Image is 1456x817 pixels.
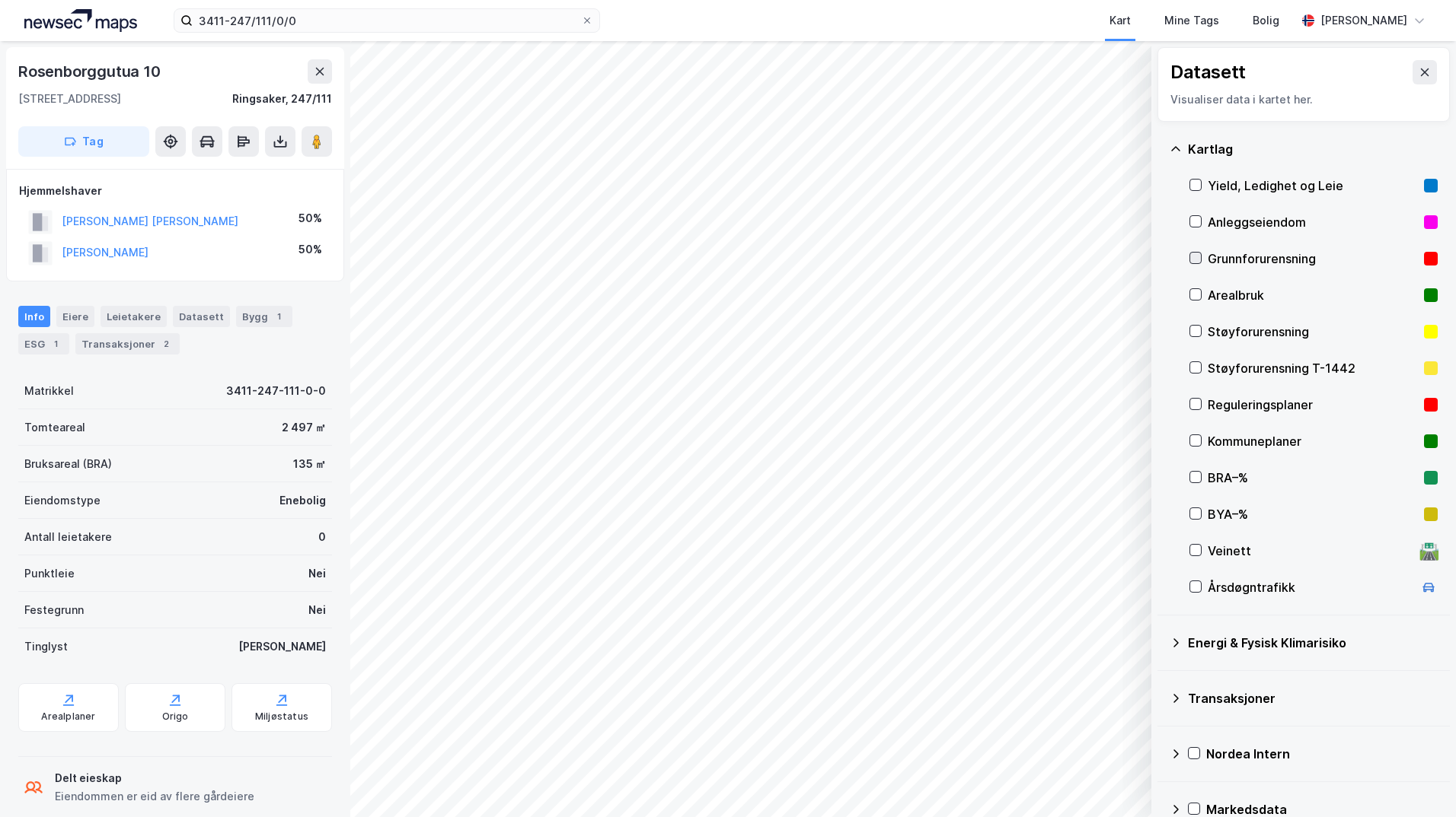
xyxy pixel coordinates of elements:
div: Bygg [236,306,292,327]
iframe: Chat Widget [1380,744,1456,817]
div: Støyforurensning T-1442 [1208,359,1418,377]
div: Tinglyst [24,637,68,656]
div: Eiendomstype [24,491,101,510]
div: Transaksjoner [1188,689,1438,707]
div: 50% [299,240,322,259]
div: 🛣️ [1419,541,1439,561]
div: Kartlag [1188,140,1438,158]
div: Støyforurensning [1208,323,1418,341]
div: Origo [162,711,189,723]
img: logo.a4113a55bc3d86da70a041830d287a7e.svg [24,9,137,32]
div: Enebolig [279,491,326,510]
div: Grunnforurensning [1208,250,1418,268]
div: Kommuneplaner [1208,432,1418,450]
div: Yield, Ledighet og Leie [1208,176,1418,195]
div: Bolig [1253,11,1279,30]
div: ESG [18,333,69,354]
div: 2 [158,336,174,351]
div: Nordea Intern [1206,745,1438,763]
div: Datasett [1170,60,1246,84]
div: Eiendommen er eid av flere gårdeiere [55,787,254,806]
div: Eiere [56,306,94,327]
div: Info [18,306,50,327]
div: Anleggseiendom [1208,213,1418,231]
div: Antall leietakere [24,528,112,546]
div: [STREET_ADDRESS] [18,90,121,108]
div: Ringsaker, 247/111 [232,90,332,108]
div: BRA–% [1208,469,1418,487]
div: Matrikkel [24,382,74,400]
div: [PERSON_NAME] [1320,11,1407,30]
div: Energi & Fysisk Klimarisiko [1188,634,1438,652]
div: Delt eieskap [55,769,254,787]
div: BYA–% [1208,505,1418,523]
div: Rosenborggutua 10 [18,59,164,84]
div: 1 [271,309,286,324]
div: Arealplaner [41,711,95,723]
div: 0 [318,528,326,546]
div: 2 497 ㎡ [282,418,326,437]
div: Hjemmelshaver [19,182,331,200]
div: [PERSON_NAME] [238,637,326,656]
div: Bruksareal (BRA) [24,455,112,473]
div: Mine Tags [1164,11,1219,30]
div: Leietakere [101,306,167,327]
div: Visualiser data i kartet her. [1170,91,1437,109]
input: Søk på adresse, matrikkel, gårdeiere, leietakere eller personer [193,9,581,32]
div: Punktleie [24,564,75,583]
div: Nei [308,564,326,583]
div: Festegrunn [24,601,84,619]
div: Kart [1110,11,1131,30]
button: Tag [18,126,149,157]
div: Reguleringsplaner [1208,396,1418,414]
div: Veinett [1208,542,1413,560]
div: Datasett [173,306,230,327]
div: Årsdøgntrafikk [1208,578,1413,596]
div: 50% [299,209,322,227]
div: Miljøstatus [255,711,308,723]
div: Transaksjoner [75,333,180,354]
div: Arealbruk [1208,286,1418,304]
div: 135 ㎡ [293,455,326,473]
div: Nei [308,601,326,619]
div: 3411-247-111-0-0 [226,382,326,400]
div: Tomteareal [24,418,85,437]
div: 1 [48,336,63,351]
